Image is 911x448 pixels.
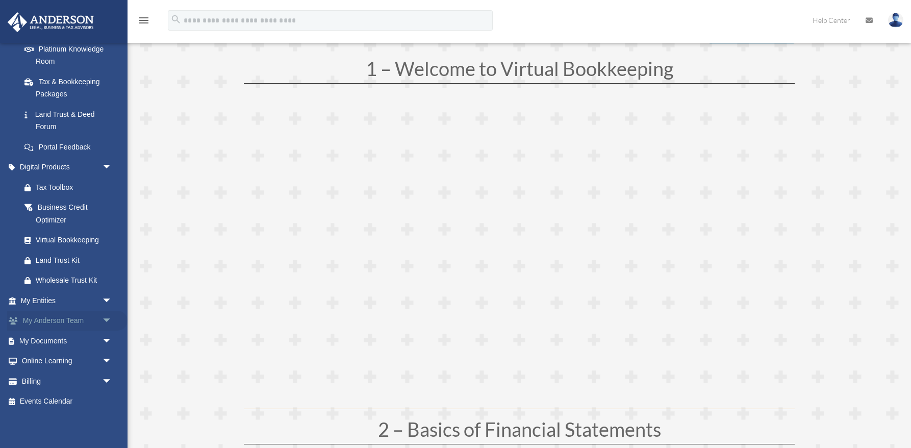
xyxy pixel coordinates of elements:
a: Business Credit Optimizer [14,197,128,230]
a: My Documentsarrow_drop_down [7,331,128,351]
a: Tax & Bookkeeping Packages [14,71,128,104]
a: Tax Toolbox [14,177,128,197]
a: Portal Feedback [14,137,128,157]
img: Anderson Advisors Platinum Portal [5,12,97,32]
a: Events Calendar [7,391,128,412]
a: Billingarrow_drop_down [7,371,128,391]
div: Virtual Bookkeeping [36,234,110,246]
a: Land Trust Kit [14,250,128,270]
i: menu [138,14,150,27]
a: Online Learningarrow_drop_down [7,351,128,371]
a: Digital Productsarrow_drop_down [7,157,128,178]
a: Land Trust & Deed Forum [14,104,128,137]
a: My Anderson Teamarrow_drop_down [7,311,128,331]
span: arrow_drop_down [102,311,122,332]
h1: 1 – Welcome to Virtual Bookkeeping [244,59,795,83]
a: My Entitiesarrow_drop_down [7,290,128,311]
a: Virtual Bookkeeping [14,230,122,251]
span: arrow_drop_down [102,157,122,178]
span: arrow_drop_down [102,371,122,392]
div: Land Trust Kit [36,254,115,267]
div: Tax Toolbox [36,181,115,194]
div: Business Credit Optimizer [36,201,115,226]
div: Wholesale Trust Kit [36,274,115,287]
i: search [170,14,182,25]
iframe: Video 1 - Welcome to Virtual Bookkeeping [244,99,795,409]
a: Wholesale Trust Kit [14,270,128,291]
h1: 2 – Basics of Financial Statements [244,419,795,444]
img: User Pic [888,13,903,28]
a: menu [138,18,150,27]
span: arrow_drop_down [102,331,122,352]
span: arrow_drop_down [102,351,122,372]
a: Platinum Knowledge Room [14,39,128,71]
span: arrow_drop_down [102,290,122,311]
